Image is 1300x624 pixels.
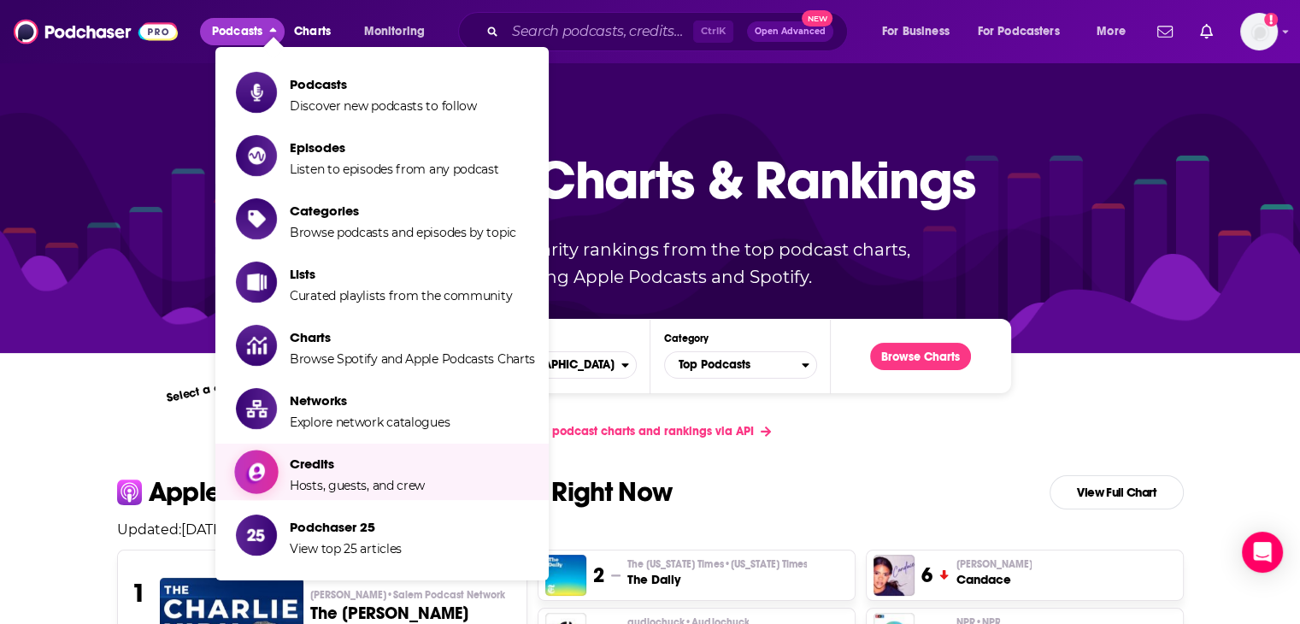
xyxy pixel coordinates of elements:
[356,236,944,291] p: Up-to-date popularity rankings from the top podcast charts, including Apple Podcasts and Spotify.
[117,480,142,504] img: apple Icon
[294,20,331,44] span: Charts
[290,519,402,535] span: Podchaser 25
[149,479,673,506] p: Apple Podcasts Top U.S. Podcasts Right Now
[870,18,971,45] button: open menu
[693,21,733,43] span: Ctrl K
[627,557,807,571] span: The [US_STATE] Times
[132,578,146,609] h3: 1
[1150,17,1179,46] a: Show notifications dropdown
[290,456,425,472] span: Credits
[505,18,693,45] input: Search podcasts, credits, & more...
[386,589,505,601] span: • Salem Podcast Network
[1240,13,1278,50] span: Logged in as nbaderrubenstein
[474,12,864,51] div: Search podcasts, credits, & more...
[290,392,450,409] span: Networks
[921,562,932,588] h3: 6
[978,20,1060,44] span: For Podcasters
[1242,532,1283,573] div: Open Intercom Messenger
[1085,18,1147,45] button: open menu
[290,415,450,430] span: Explore network catalogues
[352,18,447,45] button: open menu
[802,10,832,26] span: New
[310,588,505,602] span: [PERSON_NAME]
[529,424,754,439] span: Get podcast charts and rankings via API
[364,20,425,44] span: Monitoring
[290,98,477,114] span: Discover new podcasts to follow
[290,162,499,177] span: Listen to episodes from any podcast
[103,521,1197,538] p: Updated: [DATE]
[665,350,802,380] span: Top Podcasts
[664,351,817,379] button: Categories
[956,557,1032,571] span: [PERSON_NAME]
[324,124,976,235] p: Podcast Charts & Rankings
[283,18,341,45] a: Charts
[290,139,499,156] span: Episodes
[310,588,513,602] p: Charlie Kirk • Salem Podcast Network
[290,288,512,303] span: Curated playlists from the community
[290,203,516,219] span: Categories
[627,557,807,571] p: The New York Times • New York Times
[290,478,425,493] span: Hosts, guests, and crew
[200,18,285,45] button: close menu
[290,225,516,240] span: Browse podcasts and episodes by topic
[1193,17,1220,46] a: Show notifications dropdown
[967,18,1085,45] button: open menu
[290,266,512,282] span: Lists
[882,20,950,44] span: For Business
[755,27,826,36] span: Open Advanced
[290,76,477,92] span: Podcasts
[166,375,244,405] p: Select a chart
[956,557,1032,588] a: [PERSON_NAME]Candace
[627,571,807,588] h3: The Daily
[1050,475,1184,509] a: View Full Chart
[1264,13,1278,26] svg: Add a profile image
[1097,20,1126,44] span: More
[723,558,807,570] span: • [US_STATE] Times
[627,557,807,588] a: The [US_STATE] Times•[US_STATE] TimesThe Daily
[290,329,535,345] span: Charts
[212,20,262,44] span: Podcasts
[1240,13,1278,50] img: User Profile
[874,555,915,596] img: Candace
[290,541,402,556] span: View top 25 articles
[956,557,1032,571] p: Candace Owens
[14,15,178,48] img: Podchaser - Follow, Share and Rate Podcasts
[956,571,1032,588] h3: Candace
[290,351,535,367] span: Browse Spotify and Apple Podcasts Charts
[515,410,785,452] a: Get podcast charts and rankings via API
[870,343,971,370] button: Browse Charts
[1240,13,1278,50] button: Show profile menu
[747,21,833,42] button: Open AdvancedNew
